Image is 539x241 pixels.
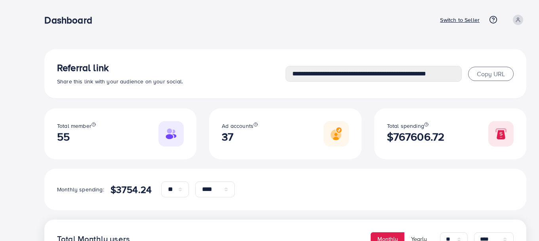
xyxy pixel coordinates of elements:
h4: $3754.24 [110,184,152,195]
button: Copy URL [468,67,514,81]
img: Responsive image [488,121,514,147]
span: Total member [57,122,91,130]
h2: 55 [57,130,96,143]
span: Share this link with your audience on your social. [57,77,183,85]
span: Copy URL [477,69,505,78]
span: Total spending [387,122,424,130]
p: Monthly spending: [57,185,104,194]
span: Ad accounts [222,122,253,130]
img: Responsive image [158,121,184,147]
h2: $767606.72 [387,130,445,143]
h3: Referral link [57,62,286,73]
h3: Dashboard [44,14,98,26]
h2: 37 [222,130,258,143]
p: Switch to Seller [440,15,480,25]
img: Responsive image [324,121,349,147]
